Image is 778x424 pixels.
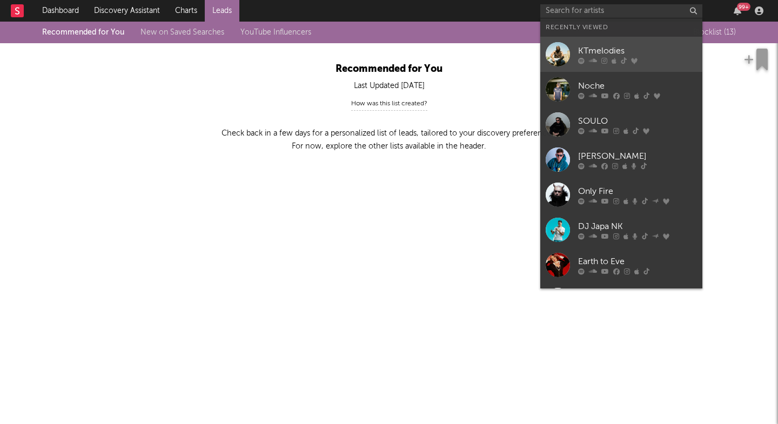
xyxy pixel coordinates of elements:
[578,150,697,163] div: [PERSON_NAME]
[540,247,702,282] a: Earth to Eve
[540,107,702,142] a: SOULO
[540,282,702,318] a: Bonkers
[578,255,697,268] div: Earth to Eve
[546,21,697,34] div: Recently Viewed
[578,44,697,57] div: KTmelodies
[578,185,697,198] div: Only Fire
[737,3,750,11] div: 99 +
[540,142,702,177] a: [PERSON_NAME]
[540,37,702,72] a: KTmelodies
[240,29,311,36] a: YouTube Influencers
[734,6,741,15] button: 99+
[92,79,686,92] div: Last Updated [DATE]
[540,72,702,107] a: Noche
[163,127,615,153] p: Check back in a few days for a personalized list of leads, tailored to your discovery preferences...
[578,115,697,127] div: SOULO
[540,212,702,247] a: DJ Japa NK
[351,97,427,111] div: How was this list created?
[540,4,702,18] input: Search for artists
[693,29,736,36] span: Blocklist
[724,26,736,39] span: ( 13 )
[336,64,442,74] span: Recommended for You
[540,177,702,212] a: Only Fire
[578,220,697,233] div: DJ Japa NK
[140,29,224,36] a: New on Saved Searches
[578,79,697,92] div: Noche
